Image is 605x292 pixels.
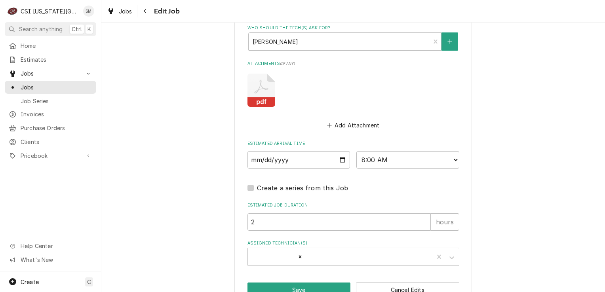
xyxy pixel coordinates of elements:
[21,55,92,64] span: Estimates
[21,279,39,285] span: Create
[7,6,18,17] div: CSI Kansas City's Avatar
[447,39,452,44] svg: Create New Contact
[247,25,459,51] div: Who should the tech(s) ask for?
[431,213,459,231] div: hours
[83,6,94,17] div: SM
[21,152,80,160] span: Pricebook
[5,149,96,162] a: Go to Pricebook
[104,5,135,18] a: Jobs
[5,253,96,266] a: Go to What's New
[247,140,459,147] label: Estimated Arrival Time
[5,39,96,52] a: Home
[257,183,348,193] label: Create a series from this Job
[356,151,459,169] select: Time Select
[247,140,459,169] div: Estimated Arrival Time
[21,242,91,250] span: Help Center
[83,6,94,17] div: Sean Mckelvey's Avatar
[139,5,152,17] button: Navigate back
[247,61,459,67] label: Attachments
[21,138,92,146] span: Clients
[21,42,92,50] span: Home
[72,25,82,33] span: Ctrl
[88,25,91,33] span: K
[5,108,96,121] a: Invoices
[5,239,96,252] a: Go to Help Center
[247,74,275,107] button: pdf
[21,7,79,15] div: CSI [US_STATE][GEOGRAPHIC_DATA]
[280,61,295,66] span: ( if any )
[21,110,92,118] span: Invoices
[247,202,459,209] label: Estimated Job Duration
[21,256,91,264] span: What's New
[325,120,381,131] button: Add Attachment
[296,252,304,262] div: Remove Sean Mckelvey
[119,7,132,15] span: Jobs
[247,25,459,31] label: Who should the tech(s) ask for?
[5,135,96,148] a: Clients
[247,240,459,266] div: Assigned Technician(s)
[7,6,18,17] div: C
[5,121,96,135] a: Purchase Orders
[21,97,92,105] span: Job Series
[87,278,91,286] span: C
[21,69,80,78] span: Jobs
[247,240,459,246] label: Assigned Technician(s)
[152,6,180,17] span: Edit Job
[247,61,459,131] div: Attachments
[247,151,350,169] input: Date
[21,83,92,91] span: Jobs
[5,53,96,66] a: Estimates
[21,124,92,132] span: Purchase Orders
[19,25,63,33] span: Search anything
[251,252,296,262] div: [PERSON_NAME]
[5,95,96,108] a: Job Series
[5,67,96,80] a: Go to Jobs
[441,32,458,51] button: Create New Contact
[5,81,96,94] a: Jobs
[247,202,459,230] div: Estimated Job Duration
[5,22,96,36] button: Search anythingCtrlK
